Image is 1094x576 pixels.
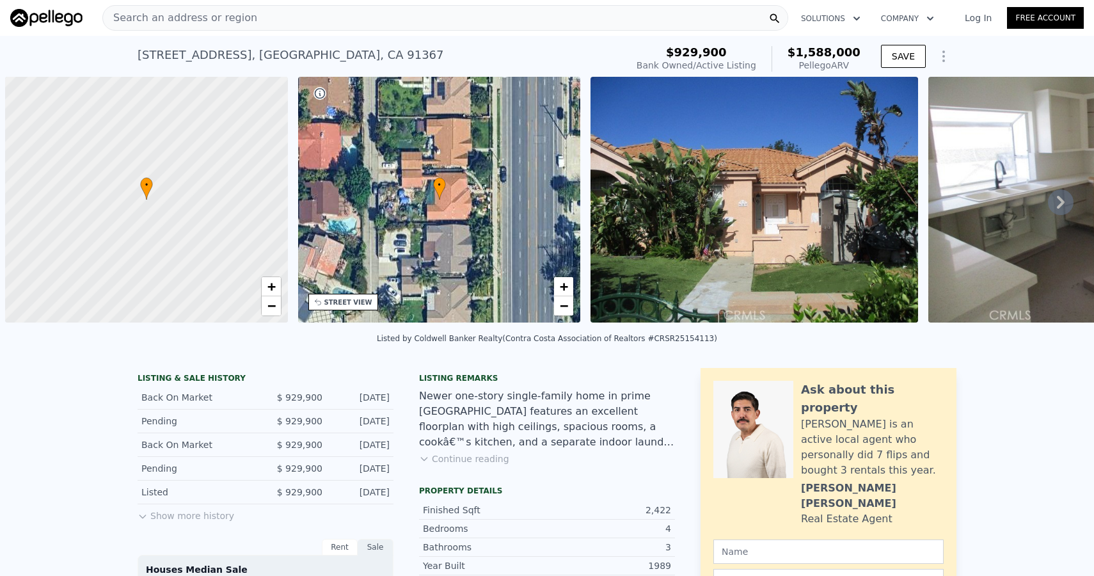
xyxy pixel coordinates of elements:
[333,486,390,499] div: [DATE]
[433,179,446,191] span: •
[423,559,547,572] div: Year Built
[277,487,322,497] span: $ 929,900
[423,541,547,554] div: Bathrooms
[419,452,509,465] button: Continue reading
[560,298,568,314] span: −
[547,504,671,516] div: 2,422
[871,7,944,30] button: Company
[267,298,275,314] span: −
[140,179,153,191] span: •
[277,440,322,450] span: $ 929,900
[801,381,944,417] div: Ask about this property
[637,60,696,70] span: Bank Owned /
[140,177,153,200] div: •
[423,522,547,535] div: Bedrooms
[419,486,675,496] div: Property details
[333,415,390,428] div: [DATE]
[949,12,1007,24] a: Log In
[141,391,255,404] div: Back On Market
[547,559,671,572] div: 1989
[696,60,756,70] span: Active Listing
[666,45,727,59] span: $929,900
[788,59,860,72] div: Pellego ARV
[554,296,573,316] a: Zoom out
[138,504,234,522] button: Show more history
[433,177,446,200] div: •
[791,7,871,30] button: Solutions
[419,373,675,383] div: Listing remarks
[931,44,956,69] button: Show Options
[333,391,390,404] div: [DATE]
[377,334,717,343] div: Listed by Coldwell Banker Realty (Contra Costa Association of Realtors #CRSR25154113)
[560,278,568,294] span: +
[103,10,257,26] span: Search an address or region
[277,416,322,426] span: $ 929,900
[141,462,255,475] div: Pending
[138,373,393,386] div: LISTING & SALE HISTORY
[267,278,275,294] span: +
[1007,7,1084,29] a: Free Account
[419,388,675,450] div: Newer one-story single-family home in prime [GEOGRAPHIC_DATA] features an excellent floorplan wit...
[322,539,358,556] div: Rent
[324,298,372,307] div: STREET VIEW
[788,45,860,59] span: $1,588,000
[801,511,892,527] div: Real Estate Agent
[801,481,944,511] div: [PERSON_NAME] [PERSON_NAME]
[423,504,547,516] div: Finished Sqft
[358,539,393,556] div: Sale
[591,77,918,323] img: Sale: 167069103 Parcel: 55252095
[277,392,322,403] span: $ 929,900
[547,522,671,535] div: 4
[333,438,390,451] div: [DATE]
[713,540,944,564] input: Name
[881,45,926,68] button: SAVE
[141,438,255,451] div: Back On Market
[277,463,322,474] span: $ 929,900
[146,563,385,576] div: Houses Median Sale
[141,486,255,499] div: Listed
[262,277,281,296] a: Zoom in
[547,541,671,554] div: 3
[262,296,281,316] a: Zoom out
[10,9,83,27] img: Pellego
[554,277,573,296] a: Zoom in
[138,46,444,64] div: [STREET_ADDRESS] , [GEOGRAPHIC_DATA] , CA 91367
[333,462,390,475] div: [DATE]
[141,415,255,428] div: Pending
[801,417,944,478] div: [PERSON_NAME] is an active local agent who personally did 7 flips and bought 3 rentals this year.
